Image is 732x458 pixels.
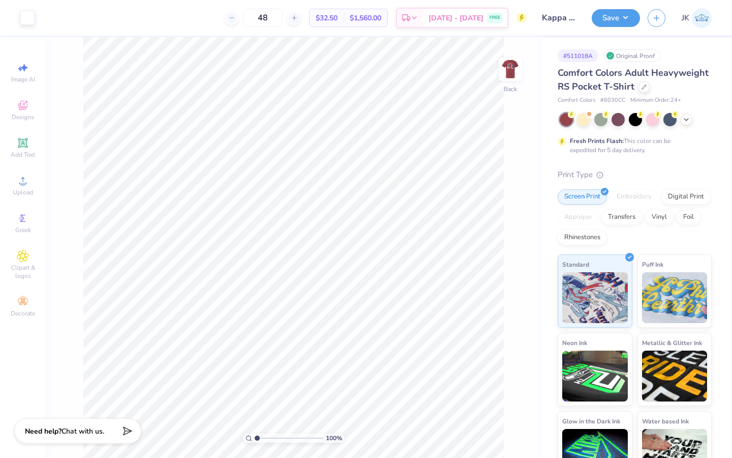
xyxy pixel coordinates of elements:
span: JK [682,12,689,24]
div: This color can be expedited for 5 day delivery. [570,136,695,155]
div: Embroidery [610,189,658,205]
div: Digital Print [661,189,711,205]
span: Add Text [11,151,35,159]
span: 100 % [326,434,342,443]
span: Puff Ink [642,259,663,270]
div: Transfers [601,210,642,225]
div: Screen Print [558,189,607,205]
input: – – [243,9,283,27]
strong: Need help? [25,426,62,436]
div: Vinyl [645,210,674,225]
a: JK [682,8,712,28]
button: Save [592,9,640,27]
span: Comfort Colors Adult Heavyweight RS Pocket T-Shirt [558,67,709,93]
input: Untitled Design [534,8,584,28]
span: Comfort Colors [558,96,595,105]
span: [DATE] - [DATE] [429,13,483,23]
strong: Fresh Prints Flash: [570,137,624,145]
div: Foil [677,210,700,225]
img: Neon Ink [562,351,628,402]
span: Minimum Order: 24 + [630,96,681,105]
img: Puff Ink [642,272,708,323]
div: Back [504,84,517,94]
span: Chat with us. [62,426,104,436]
div: Rhinestones [558,230,607,245]
span: Glow in the Dark Ink [562,416,620,426]
div: Applique [558,210,598,225]
span: Greek [15,226,31,234]
span: Image AI [11,75,35,83]
span: Standard [562,259,589,270]
div: Print Type [558,169,712,181]
span: Upload [13,188,33,196]
span: FREE [490,14,500,21]
span: Water based Ink [642,416,689,426]
div: # 511018A [558,49,598,62]
span: Neon Ink [562,337,587,348]
img: Standard [562,272,628,323]
img: Back [500,59,521,79]
img: Joshua Kelley [692,8,712,28]
span: Decorate [11,309,35,318]
span: $32.50 [316,13,338,23]
span: Metallic & Glitter Ink [642,337,702,348]
div: Original Proof [603,49,660,62]
span: # 6030CC [600,96,625,105]
img: Metallic & Glitter Ink [642,351,708,402]
span: $1,560.00 [350,13,381,23]
span: Designs [12,113,34,121]
span: Clipart & logos [5,264,41,280]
